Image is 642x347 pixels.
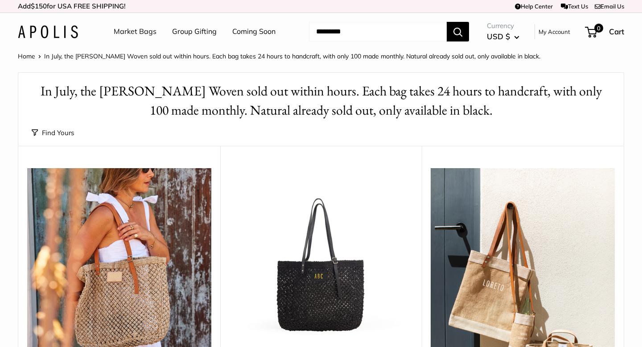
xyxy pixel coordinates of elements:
button: Find Yours [32,127,74,139]
button: Search [447,22,469,41]
a: Market Bags [114,25,156,38]
span: Currency [487,20,519,32]
a: My Account [539,26,570,37]
a: 0 Cart [586,25,624,39]
a: Coming Soon [232,25,276,38]
nav: Breadcrumb [18,50,540,62]
a: Text Us [561,3,588,10]
img: Apolis [18,25,78,38]
span: $150 [31,2,47,10]
a: Help Center [515,3,553,10]
span: 0 [594,24,603,33]
input: Search... [309,22,447,41]
button: USD $ [487,29,519,44]
span: Cart [609,27,624,36]
h1: In July, the [PERSON_NAME] Woven sold out within hours. Each bag takes 24 hours to handcraft, wit... [32,82,610,120]
span: USD $ [487,32,510,41]
a: Home [18,52,35,60]
a: Email Us [595,3,624,10]
span: In July, the [PERSON_NAME] Woven sold out within hours. Each bag takes 24 hours to handcraft, wit... [44,52,540,60]
a: Group Gifting [172,25,217,38]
